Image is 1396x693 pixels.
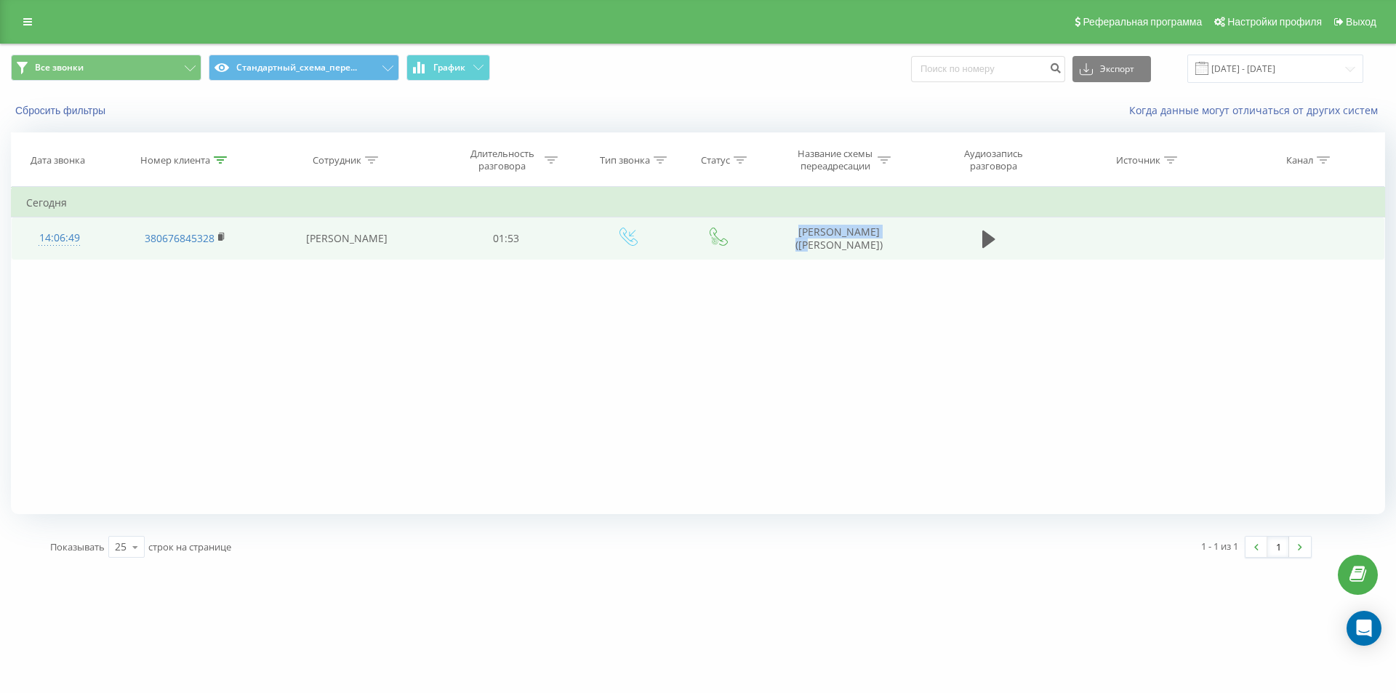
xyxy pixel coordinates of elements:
a: 380676845328 [145,231,214,245]
div: Дата звонка [31,154,85,167]
div: Open Intercom Messenger [1347,611,1381,646]
div: 25 [115,540,127,554]
span: Выход [1346,16,1376,28]
div: Длительность разговора [463,148,541,172]
a: 1 [1267,537,1289,557]
span: Настройки профиля [1227,16,1322,28]
td: [PERSON_NAME] [263,217,431,260]
div: Тип звонка [600,154,650,167]
span: Все звонки [35,62,84,73]
span: Показывать [50,540,105,553]
span: Реферальная программа [1083,16,1202,28]
a: Когда данные могут отличаться от других систем [1129,103,1385,117]
input: Поиск по номеру [911,56,1065,82]
div: Сотрудник [313,154,361,167]
span: График [433,63,465,73]
span: строк на странице [148,540,231,553]
div: Аудиозапись разговора [946,148,1040,172]
button: Стандартный_схема_пере... [209,55,399,81]
div: 1 - 1 из 1 [1201,539,1238,553]
td: [PERSON_NAME] ([PERSON_NAME]) [761,217,916,260]
button: График [406,55,490,81]
button: Сбросить фильтры [11,104,113,117]
div: 14:06:49 [26,224,92,252]
div: Статус [701,154,730,167]
div: Название схемы переадресации [796,148,874,172]
div: Канал [1286,154,1313,167]
div: Источник [1116,154,1160,167]
div: Номер клиента [140,154,210,167]
button: Все звонки [11,55,201,81]
button: Экспорт [1072,56,1151,82]
td: Сегодня [12,188,1385,217]
td: 01:53 [431,217,581,260]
